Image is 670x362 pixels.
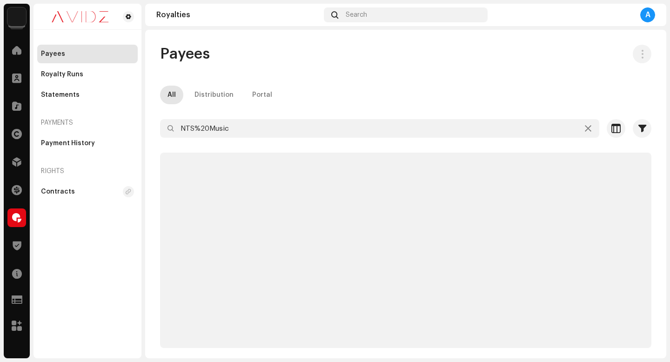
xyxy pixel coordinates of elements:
[346,11,367,19] span: Search
[640,7,655,22] div: A
[37,65,138,84] re-m-nav-item: Royalty Runs
[37,112,138,134] re-a-nav-header: Payments
[41,11,119,22] img: 0c631eef-60b6-411a-a233-6856366a70de
[156,11,320,19] div: Royalties
[160,119,599,138] input: Search
[160,45,210,63] span: Payees
[41,140,95,147] div: Payment History
[41,91,80,99] div: Statements
[252,86,272,104] div: Portal
[7,7,26,26] img: 10d72f0b-d06a-424f-aeaa-9c9f537e57b6
[37,45,138,63] re-m-nav-item: Payees
[37,182,138,201] re-m-nav-item: Contracts
[37,160,138,182] re-a-nav-header: Rights
[37,86,138,104] re-m-nav-item: Statements
[41,188,75,195] div: Contracts
[37,134,138,153] re-m-nav-item: Payment History
[41,50,65,58] div: Payees
[194,86,234,104] div: Distribution
[167,86,176,104] div: All
[41,71,83,78] div: Royalty Runs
